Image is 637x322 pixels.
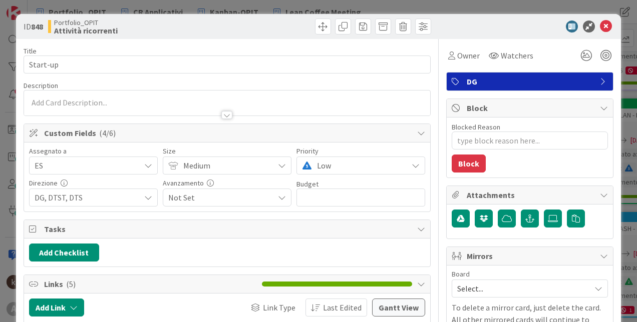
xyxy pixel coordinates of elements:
button: Add Link [29,298,84,316]
span: Tasks [44,223,412,235]
b: Attività ricorrenti [54,26,118,34]
span: Portfolio_OPIT [54,18,118,26]
span: Custom Fields [44,127,412,139]
span: Block [467,102,595,114]
span: Last Edited [323,301,362,313]
span: Link Type [263,301,295,313]
span: Owner [457,49,480,61]
span: Select... [457,281,585,295]
span: Links [44,278,257,290]
b: 848 [31,21,43,31]
span: Medium [183,158,269,172]
span: DG, DTST, DTS [35,191,140,203]
button: Last Edited [305,298,367,316]
span: ( 5 ) [66,279,76,289]
span: Watchers [501,49,533,61]
span: ID [24,20,43,32]
button: Gantt View [372,298,425,316]
div: Size [163,147,291,154]
label: Blocked Reason [452,122,500,131]
input: type card name here... [24,55,431,73]
label: Budget [296,179,318,188]
span: Not Set [168,190,274,204]
button: Add Checklist [29,243,99,261]
span: Board [452,270,470,277]
span: DG [467,75,595,87]
span: Low [317,158,403,172]
div: Assegnato a [29,147,158,154]
span: Description [24,81,58,90]
div: Direzione [29,179,158,186]
div: Avanzamento [163,179,291,186]
span: ES [35,159,140,171]
button: Block [452,154,486,172]
span: Attachments [467,189,595,201]
span: Mirrors [467,250,595,262]
span: ( 4/6 ) [99,128,116,138]
div: Priority [296,147,425,154]
label: Title [24,46,37,55]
